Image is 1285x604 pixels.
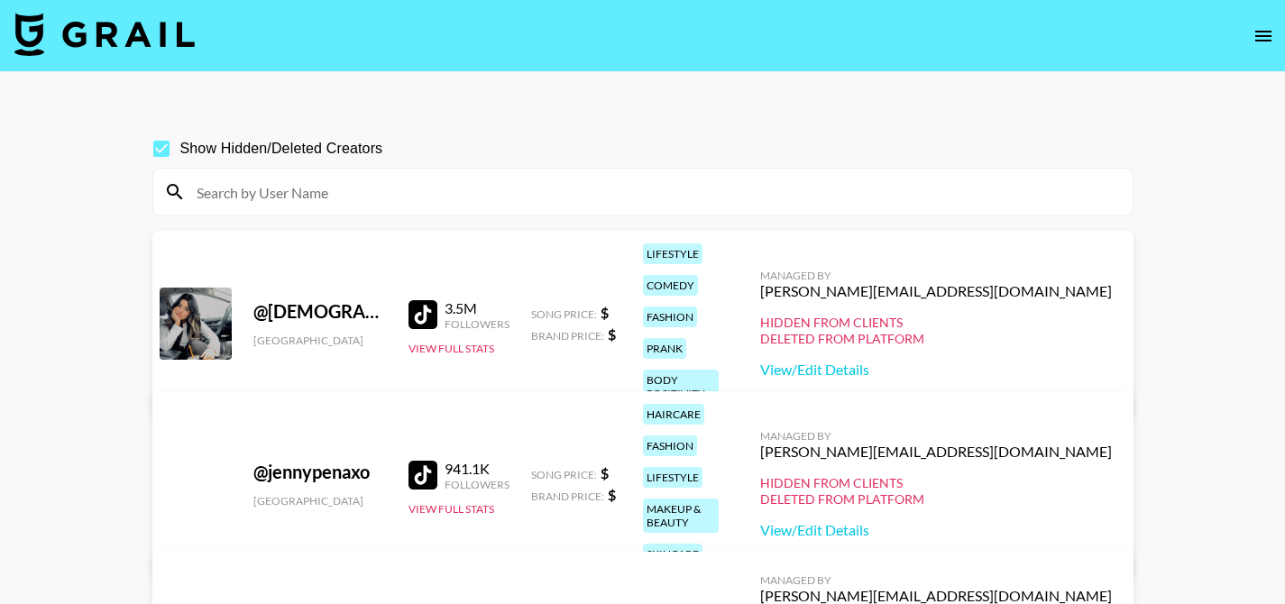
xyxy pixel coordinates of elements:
[408,342,494,355] button: View Full Stats
[253,494,387,508] div: [GEOGRAPHIC_DATA]
[445,317,509,331] div: Followers
[760,315,1112,331] div: Hidden from Clients
[643,499,719,533] div: makeup & beauty
[760,521,1112,539] a: View/Edit Details
[643,370,719,404] div: body positivity
[601,304,609,321] strong: $
[643,404,704,425] div: haircare
[643,307,697,327] div: fashion
[253,334,387,347] div: [GEOGRAPHIC_DATA]
[760,331,1112,347] div: Deleted from Platform
[643,275,698,296] div: comedy
[608,486,616,503] strong: $
[531,490,604,503] span: Brand Price:
[445,478,509,491] div: Followers
[1245,18,1281,54] button: open drawer
[186,178,1122,206] input: Search by User Name
[253,461,387,483] div: @ jennypenaxo
[531,468,597,481] span: Song Price:
[531,307,597,321] span: Song Price:
[760,269,1112,282] div: Managed By
[760,282,1112,300] div: [PERSON_NAME][EMAIL_ADDRESS][DOMAIN_NAME]
[643,338,686,359] div: prank
[760,443,1112,461] div: [PERSON_NAME][EMAIL_ADDRESS][DOMAIN_NAME]
[643,435,697,456] div: fashion
[180,138,383,160] span: Show Hidden/Deleted Creators
[445,460,509,478] div: 941.1K
[531,329,604,343] span: Brand Price:
[608,325,616,343] strong: $
[760,475,1112,491] div: Hidden from Clients
[760,361,1112,379] a: View/Edit Details
[643,467,702,488] div: lifestyle
[253,300,387,323] div: @ [DEMOGRAPHIC_DATA]
[408,502,494,516] button: View Full Stats
[760,573,1112,587] div: Managed By
[760,429,1112,443] div: Managed By
[760,491,1112,508] div: Deleted from Platform
[445,299,509,317] div: 3.5M
[643,544,702,564] div: skincare
[643,243,702,264] div: lifestyle
[601,464,609,481] strong: $
[14,13,195,56] img: Grail Talent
